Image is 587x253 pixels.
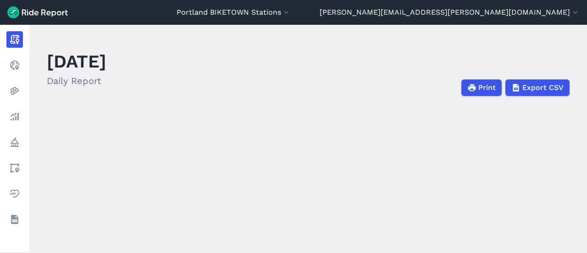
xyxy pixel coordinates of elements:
a: Report [6,31,23,48]
button: [PERSON_NAME][EMAIL_ADDRESS][PERSON_NAME][DOMAIN_NAME] [320,7,580,18]
a: Policy [6,134,23,151]
a: Areas [6,160,23,176]
button: Export CSV [505,79,570,96]
h2: Daily Report [47,74,106,88]
span: Print [478,82,496,93]
a: Realtime [6,57,23,73]
img: Ride Report [7,6,68,18]
a: Datasets [6,211,23,228]
button: Portland BIKETOWN Stations [177,7,291,18]
a: Heatmaps [6,83,23,99]
span: Export CSV [522,82,564,93]
button: Print [461,79,502,96]
h1: [DATE] [47,49,106,74]
a: Analyze [6,108,23,125]
a: Health [6,186,23,202]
